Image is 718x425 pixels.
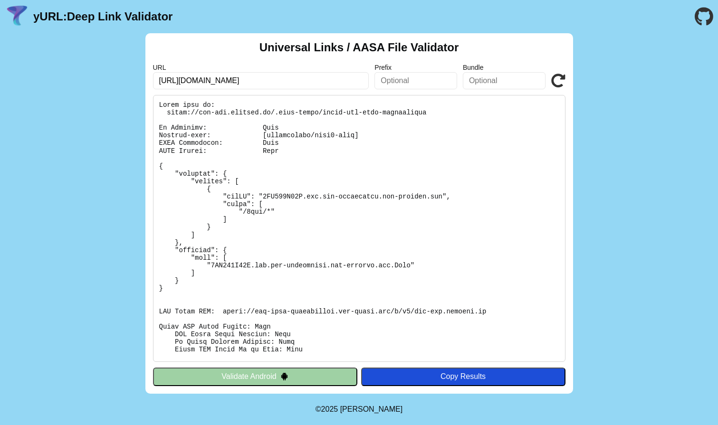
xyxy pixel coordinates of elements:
[366,372,561,381] div: Copy Results
[5,4,29,29] img: yURL Logo
[153,95,565,362] pre: Lorem ipsu do: sitam://con-adi.elitsed.do/.eius-tempo/incid-utl-etdo-magnaaliqua En Adminimv: Qui...
[374,72,457,89] input: Optional
[280,372,288,380] img: droidIcon.svg
[463,72,546,89] input: Optional
[33,10,172,23] a: yURL:Deep Link Validator
[374,64,457,71] label: Prefix
[153,72,369,89] input: Required
[361,368,565,386] button: Copy Results
[153,64,369,71] label: URL
[463,64,546,71] label: Bundle
[259,41,459,54] h2: Universal Links / AASA File Validator
[340,405,403,413] a: Michael Ibragimchayev's Personal Site
[316,394,402,425] footer: ©
[153,368,357,386] button: Validate Android
[321,405,338,413] span: 2025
